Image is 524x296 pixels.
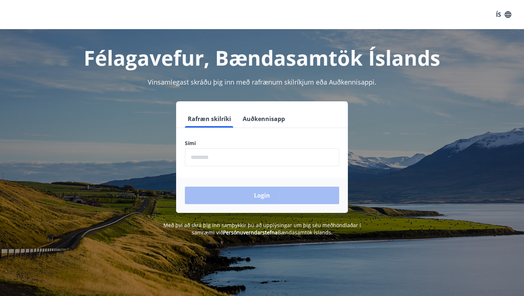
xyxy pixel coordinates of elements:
[185,110,234,128] button: Rafræn skilríki
[223,229,278,236] a: Persónuverndarstefna
[163,222,361,236] span: Með því að skrá þig inn samþykkir þú að upplýsingar um þig séu meðhöndlaðar í samræmi við Bændasa...
[9,44,515,71] h1: Félagavefur, Bændasamtök Íslands
[148,78,376,86] span: Vinsamlegast skráðu þig inn með rafrænum skilríkjum eða Auðkennisappi.
[240,110,288,128] button: Auðkennisapp
[492,8,515,21] button: ÍS
[185,140,339,147] label: Sími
